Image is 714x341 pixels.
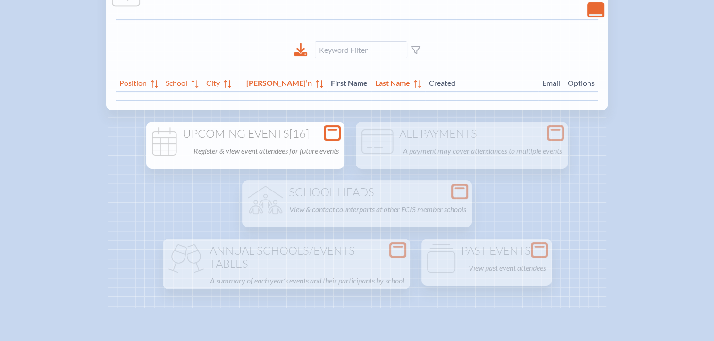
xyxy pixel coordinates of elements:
[315,41,407,58] input: Keyword Filter
[289,126,309,141] span: [16]
[193,144,339,158] p: Register & view event attendees for future events
[166,76,187,88] span: School
[246,186,468,199] h1: School Heads
[150,127,341,141] h1: Upcoming Events
[119,76,147,88] span: Position
[167,244,406,270] h1: Annual Schools/Events Tables
[331,76,368,88] span: First Name
[542,76,560,88] span: Email
[375,76,410,88] span: Last Name
[294,43,307,57] div: Download to CSV
[210,274,404,287] p: A summary of each year’s events and their participants by school
[206,76,220,88] span: City
[289,203,466,216] p: View & contact counterparts at other FCIS member schools
[429,76,535,88] span: Created
[469,261,546,274] p: View past event attendees
[403,144,562,158] p: A payment may cover attendances to multiple events
[425,244,548,258] h1: Past Events
[568,76,595,88] span: Options
[246,76,312,88] span: [PERSON_NAME]’n
[360,127,564,141] h1: All Payments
